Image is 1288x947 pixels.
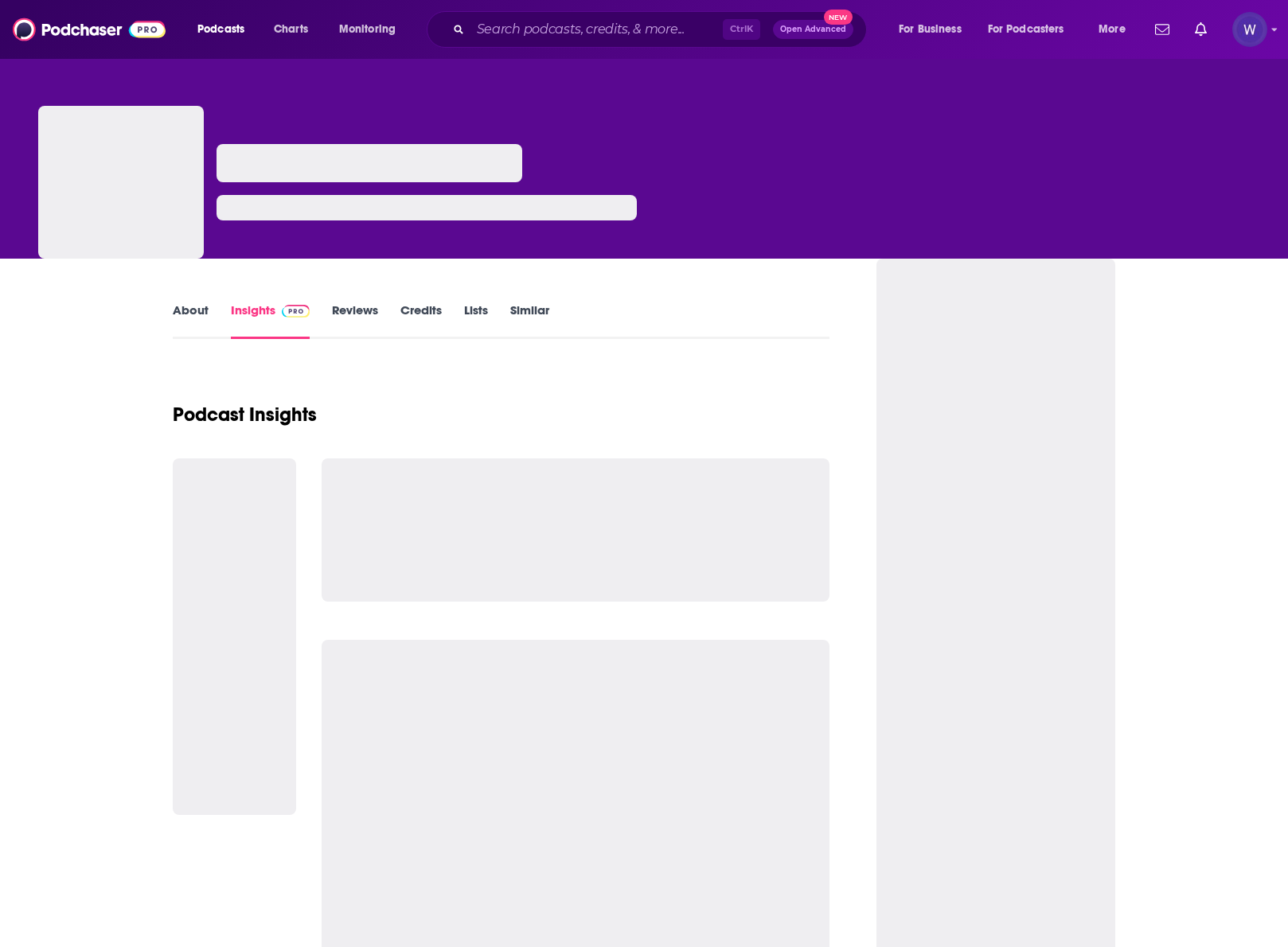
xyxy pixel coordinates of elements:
[173,302,209,339] a: About
[339,18,396,41] span: Monitoring
[824,10,853,25] span: New
[332,302,378,339] a: Reviews
[186,17,265,42] button: open menu
[263,17,318,42] a: Charts
[510,302,549,339] a: Similar
[773,20,853,39] button: Open AdvancedNew
[470,17,723,42] input: Search podcasts, credits, & more...
[1232,12,1267,47] button: Show profile menu
[442,11,882,48] div: Search podcasts, credits, & more...
[173,403,317,427] h1: Podcast Insights
[1099,18,1126,41] span: More
[1232,12,1267,47] span: Logged in as realitymarble
[723,19,760,40] span: Ctrl K
[197,18,244,41] span: Podcasts
[400,302,442,339] a: Credits
[899,18,962,41] span: For Business
[988,18,1064,41] span: For Podcasters
[328,17,416,42] button: open menu
[231,302,310,339] a: InsightsPodchaser Pro
[1087,17,1146,42] button: open menu
[1232,12,1267,47] img: User Profile
[13,14,166,45] img: Podchaser - Follow, Share and Rate Podcasts
[464,302,488,339] a: Lists
[1188,16,1213,43] a: Show notifications dropdown
[780,25,846,33] span: Open Advanced
[274,18,308,41] span: Charts
[888,17,982,42] button: open menu
[282,305,310,318] img: Podchaser Pro
[1149,16,1176,43] a: Show notifications dropdown
[978,17,1087,42] button: open menu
